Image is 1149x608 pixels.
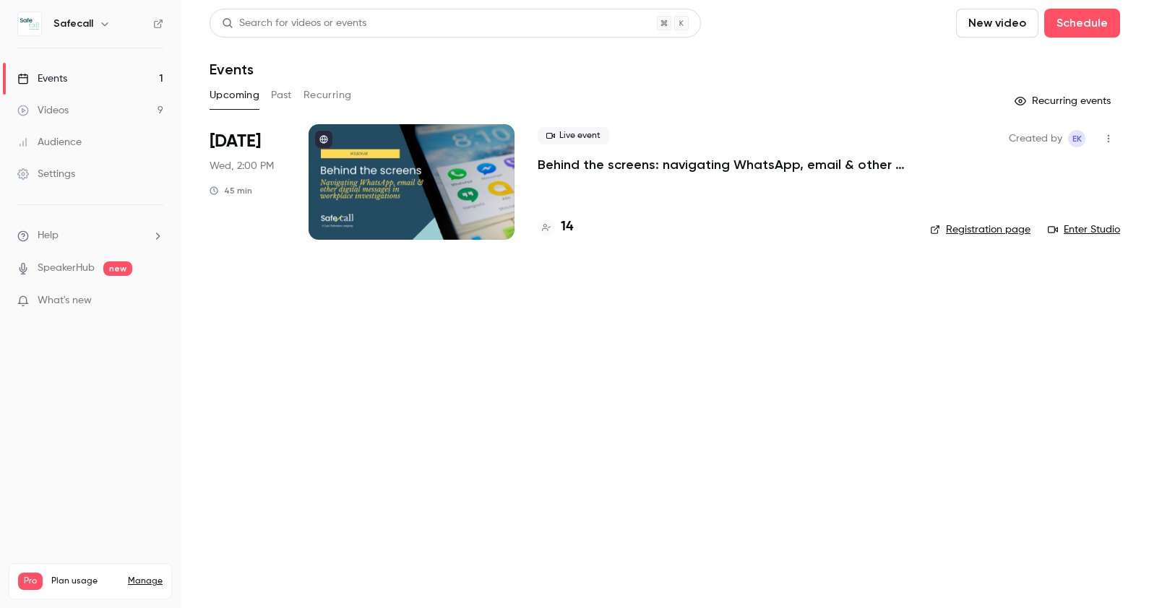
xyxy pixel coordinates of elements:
a: Enter Studio [1048,222,1120,237]
a: 14 [538,217,573,237]
div: Settings [17,167,75,181]
span: [DATE] [210,130,261,153]
button: New video [956,9,1038,38]
iframe: Noticeable Trigger [146,295,163,308]
h6: Safecall [53,17,93,31]
span: Plan usage [51,576,119,587]
div: 45 min [210,185,252,196]
span: Live event [538,127,609,144]
a: Registration page [930,222,1030,237]
li: help-dropdown-opener [17,228,163,243]
h1: Events [210,61,254,78]
a: Behind the screens: navigating WhatsApp, email & other digital messages in workplace investigations [538,156,907,173]
a: SpeakerHub [38,261,95,276]
span: Pro [18,573,43,590]
button: Recurring events [1008,90,1120,113]
span: new [103,261,132,276]
button: Past [271,84,292,107]
span: EK [1072,130,1082,147]
div: Audience [17,135,82,149]
h4: 14 [561,217,573,237]
div: Events [17,71,67,86]
div: Videos [17,103,69,118]
a: Manage [128,576,163,587]
span: Help [38,228,59,243]
div: Search for videos or events [222,16,366,31]
button: Recurring [304,84,352,107]
span: Emma` Koster [1068,130,1085,147]
span: What's new [38,293,92,308]
span: Wed, 2:00 PM [210,159,274,173]
button: Upcoming [210,84,259,107]
img: Safecall [18,12,41,35]
div: Oct 8 Wed, 2:00 PM (Europe/London) [210,124,285,240]
span: Created by [1009,130,1062,147]
button: Schedule [1044,9,1120,38]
